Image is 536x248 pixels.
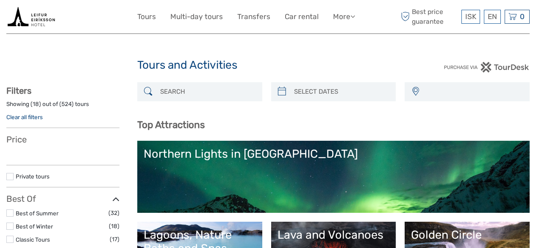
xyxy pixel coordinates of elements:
[6,114,43,120] a: Clear all filters
[170,11,223,23] a: Multi-day tours
[6,6,56,27] img: Book tours and activities with live availability from the tour operators in Iceland that we have ...
[16,223,53,230] a: Best of Winter
[278,228,390,242] div: Lava and Volcanoes
[411,228,523,242] div: Golden Circle
[137,11,156,23] a: Tours
[484,10,501,24] div: EN
[108,208,119,218] span: (32)
[16,173,50,180] a: Private tours
[291,84,392,99] input: SELECT DATES
[333,11,355,23] a: More
[137,59,399,72] h1: Tours and Activities
[519,12,526,21] span: 0
[6,100,119,113] div: Showing ( ) out of ( ) tours
[399,7,459,26] span: Best price guarantee
[6,134,119,145] h3: Price
[444,62,530,72] img: PurchaseViaTourDesk.png
[61,100,72,108] label: 524
[137,119,205,131] b: Top Attractions
[110,234,119,244] span: (17)
[157,84,258,99] input: SEARCH
[237,11,270,23] a: Transfers
[285,11,319,23] a: Car rental
[33,100,39,108] label: 18
[109,221,119,231] span: (18)
[465,12,476,21] span: ISK
[144,147,523,206] a: Northern Lights in [GEOGRAPHIC_DATA]
[16,236,50,243] a: Classic Tours
[6,86,31,96] strong: Filters
[144,147,523,161] div: Northern Lights in [GEOGRAPHIC_DATA]
[16,210,58,217] a: Best of Summer
[6,194,119,204] h3: Best Of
